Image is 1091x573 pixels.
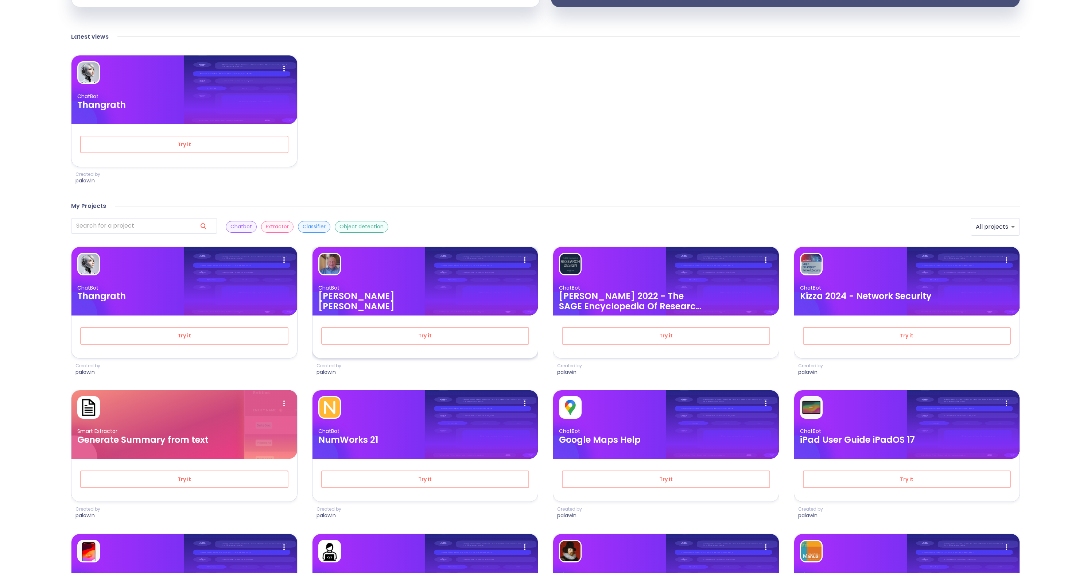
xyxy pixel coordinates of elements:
p: ChatBot [559,428,773,435]
span: Try it [334,331,517,340]
p: Smart Extractor [77,428,291,435]
h4: My Projects [71,202,106,210]
img: card avatar [78,62,99,83]
p: palawin [75,512,100,519]
p: palawin [75,177,100,184]
img: card avatar [319,397,340,418]
span: Try it [574,475,758,484]
img: card avatar [78,254,99,274]
span: Try it [334,475,517,484]
input: search [71,218,191,234]
button: Try it [321,471,529,488]
p: ChatBot [559,284,773,291]
img: card ellipse [71,414,120,506]
img: card avatar [78,397,99,418]
span: Try it [93,140,276,149]
p: palawin [798,369,823,376]
p: ChatBot [318,284,532,291]
p: ChatBot [77,93,291,100]
span: Try it [93,475,276,484]
h3: Frey 2022 - The SAGE Encyclopedia Of Research Design [559,291,705,311]
img: card ellipse [794,271,843,363]
button: Try it [562,327,770,345]
p: Classifier [303,223,326,230]
img: card avatar [560,254,581,274]
p: Created by [317,506,341,512]
h3: iPad User Guide iPadOS 17 [800,435,946,445]
img: card ellipse [312,271,361,363]
button: Try it [803,327,1011,345]
p: palawin [798,512,823,519]
p: Extractor [266,223,289,230]
p: palawin [75,369,100,376]
p: Created by [75,363,100,369]
img: card ellipse [553,271,602,363]
img: card avatar [801,397,822,418]
img: card avatar [560,541,581,561]
button: Try it [562,471,770,488]
span: Try it [815,331,999,340]
p: Created by [75,506,100,512]
img: card ellipse [312,414,361,506]
div: All projects [971,218,1020,236]
img: card ellipse [553,414,602,506]
button: Try it [80,136,288,153]
button: Try it [80,471,288,488]
p: palawin [317,512,341,519]
h3: NumWorks 21 [318,435,464,445]
img: card avatar [319,254,340,274]
img: card ellipse [71,271,120,363]
p: palawin [557,512,582,519]
p: Created by [557,506,582,512]
img: card ellipse [794,414,843,506]
h4: Latest views [71,33,109,40]
button: Try it [321,327,529,345]
h3: Google Maps Help [559,435,705,445]
img: card avatar [78,541,99,561]
p: Created by [798,506,823,512]
img: card avatar [560,397,581,418]
h3: Thangrath [77,100,223,110]
img: card ellipse [71,79,120,171]
p: Created by [75,171,100,177]
h3: Joseph F. Hair, Jr. [318,291,464,311]
p: Created by [557,363,582,369]
p: palawin [317,369,341,376]
img: card avatar [801,541,822,561]
span: Try it [574,331,758,340]
p: Created by [798,363,823,369]
img: card avatar [319,541,340,561]
span: Try it [815,475,999,484]
h3: Kizza 2024 - Network Security [800,291,946,301]
span: Try it [93,331,276,340]
button: Try it [80,327,288,345]
p: ChatBot [800,284,1014,291]
p: ChatBot [800,428,1014,435]
img: card avatar [801,254,822,274]
p: Created by [317,363,341,369]
h3: Generate Summary from text [77,435,223,445]
h3: Thangrath [77,291,223,301]
p: ChatBot [318,428,532,435]
p: Chatbot [230,223,252,230]
p: ChatBot [77,284,291,291]
button: Try it [803,471,1011,488]
p: palawin [557,369,582,376]
p: Object detection [339,223,384,230]
img: card background [232,390,297,502]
